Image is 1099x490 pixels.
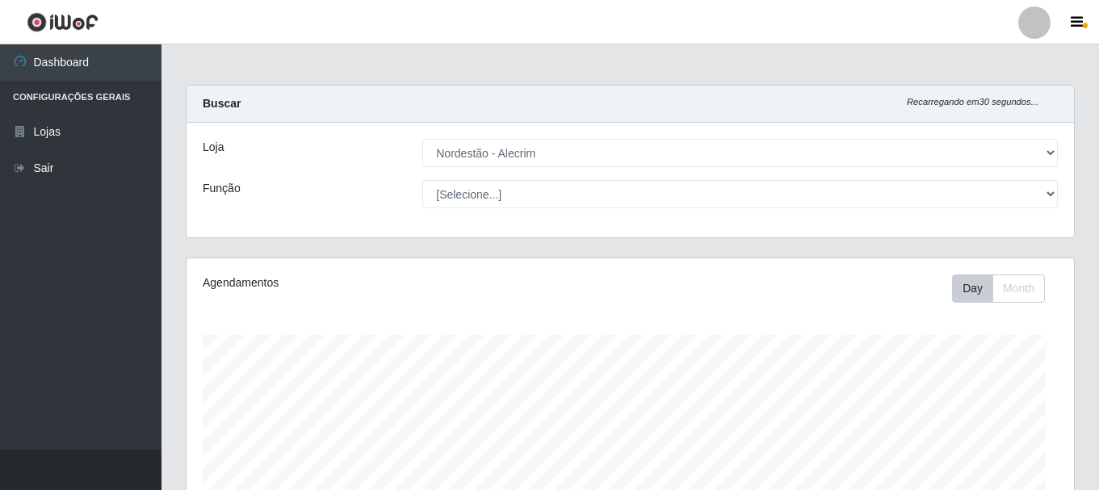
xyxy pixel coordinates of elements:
[203,274,545,291] div: Agendamentos
[952,274,993,303] button: Day
[203,139,224,156] label: Loja
[27,12,99,32] img: CoreUI Logo
[203,97,241,110] strong: Buscar
[952,274,1058,303] div: Toolbar with button groups
[203,180,241,197] label: Função
[907,97,1038,107] i: Recarregando em 30 segundos...
[992,274,1045,303] button: Month
[952,274,1045,303] div: First group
